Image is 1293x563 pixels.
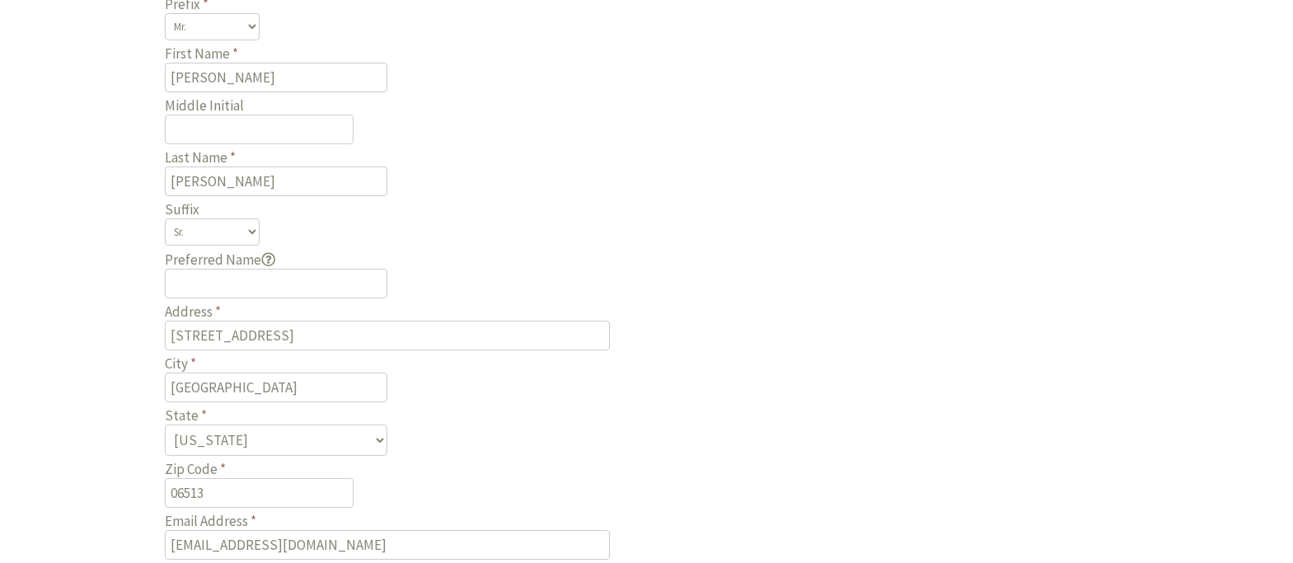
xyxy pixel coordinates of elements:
[165,47,801,61] label: First Name
[165,357,801,371] label: City
[165,409,801,423] label: State
[165,462,801,476] label: Zip Code
[165,514,801,528] label: Email Address
[165,151,801,165] label: Last Name
[165,203,801,217] label: Suffix
[165,99,801,113] label: Middle Initial
[165,305,801,319] label: Address
[165,252,801,267] label: Preferred Name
